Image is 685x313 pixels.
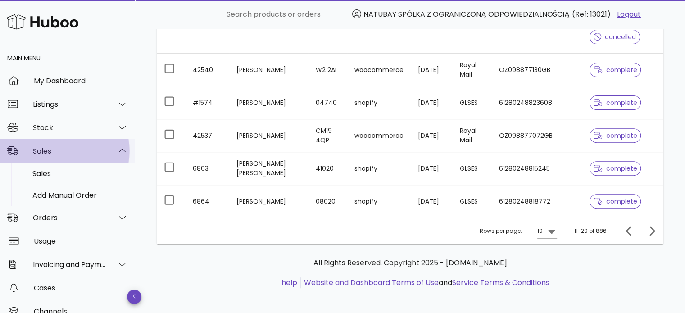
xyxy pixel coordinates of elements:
[229,185,308,218] td: [PERSON_NAME]
[411,152,453,185] td: [DATE]
[492,185,582,218] td: 61280248818772
[301,277,549,288] li: and
[308,119,347,152] td: CM19 4QP
[6,12,78,32] img: Huboo Logo
[411,119,453,152] td: [DATE]
[229,152,308,185] td: [PERSON_NAME] [PERSON_NAME]
[492,86,582,119] td: 61280248823608
[186,86,229,119] td: #1574
[34,77,128,85] div: My Dashboard
[347,185,411,218] td: shopify
[411,86,453,119] td: [DATE]
[32,169,128,178] div: Sales
[572,9,611,19] span: (Ref: 13021)
[347,152,411,185] td: shopify
[186,54,229,86] td: 42540
[537,224,557,238] div: 10Rows per page:
[347,86,411,119] td: shopify
[480,218,557,244] div: Rows per page:
[492,119,582,152] td: OZ098877072GB
[452,277,549,288] a: Service Terms & Conditions
[347,119,411,152] td: woocommerce
[32,191,128,200] div: Add Manual Order
[492,54,582,86] td: OZ098877130GB
[644,223,660,239] button: Next page
[164,258,656,268] p: All Rights Reserved. Copyright 2025 - [DOMAIN_NAME]
[537,227,543,235] div: 10
[304,277,439,288] a: Website and Dashboard Terms of Use
[453,119,492,152] td: Royal Mail
[594,132,637,139] span: complete
[229,54,308,86] td: [PERSON_NAME]
[308,54,347,86] td: W2 2AL
[594,67,637,73] span: complete
[453,86,492,119] td: GLSES
[308,152,347,185] td: 41020
[411,54,453,86] td: [DATE]
[229,119,308,152] td: [PERSON_NAME]
[229,86,308,119] td: [PERSON_NAME]
[617,9,641,20] a: Logout
[33,123,106,132] div: Stock
[453,54,492,86] td: Royal Mail
[308,185,347,218] td: 08020
[594,165,637,172] span: complete
[594,34,636,40] span: cancelled
[33,260,106,269] div: Invoicing and Payments
[281,277,297,288] a: help
[363,9,570,19] span: NATUBAY SPÓŁKA Z OGRANICZONĄ ODPOWIEDZIALNOŚCIĄ
[33,100,106,109] div: Listings
[34,284,128,292] div: Cases
[621,223,637,239] button: Previous page
[453,185,492,218] td: GLSES
[347,54,411,86] td: woocommerce
[33,213,106,222] div: Orders
[594,198,637,204] span: complete
[186,185,229,218] td: 6864
[34,237,128,245] div: Usage
[186,119,229,152] td: 42537
[453,152,492,185] td: GLSES
[411,185,453,218] td: [DATE]
[594,100,637,106] span: complete
[308,86,347,119] td: 04740
[492,152,582,185] td: 61280248815245
[574,227,607,235] div: 11-20 of 886
[186,152,229,185] td: 6863
[33,147,106,155] div: Sales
